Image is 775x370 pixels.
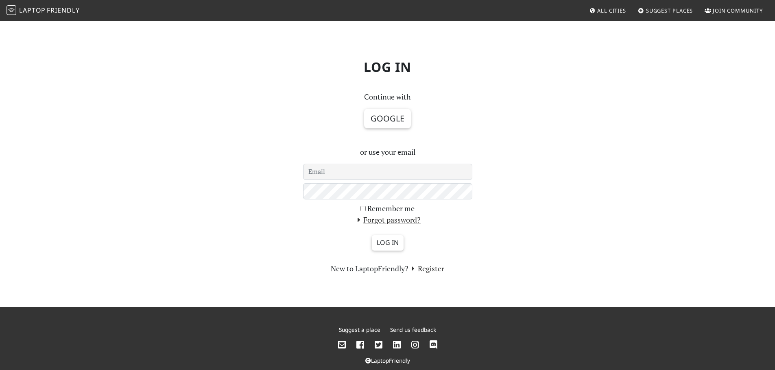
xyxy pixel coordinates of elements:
span: Suggest Places [646,7,693,14]
a: Send us feedback [390,326,436,333]
span: Laptop [19,6,46,15]
a: Register [408,264,444,273]
a: All Cities [586,3,629,18]
a: Suggest Places [635,3,696,18]
a: Forgot password? [354,215,421,225]
a: LaptopFriendly LaptopFriendly [7,4,80,18]
span: Join Community [713,7,763,14]
span: All Cities [597,7,626,14]
a: LaptopFriendly [365,357,410,364]
p: Continue with [303,91,472,103]
button: Google [364,109,411,128]
span: Friendly [47,6,79,15]
img: LaptopFriendly [7,5,16,15]
p: or use your email [303,146,472,158]
a: Join Community [701,3,766,18]
input: Log in [372,235,404,251]
input: Email [303,164,472,180]
section: New to LaptopFriendly? [303,263,472,275]
h1: Log in [119,53,656,81]
a: Suggest a place [339,326,380,333]
label: Remember me [367,203,415,214]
